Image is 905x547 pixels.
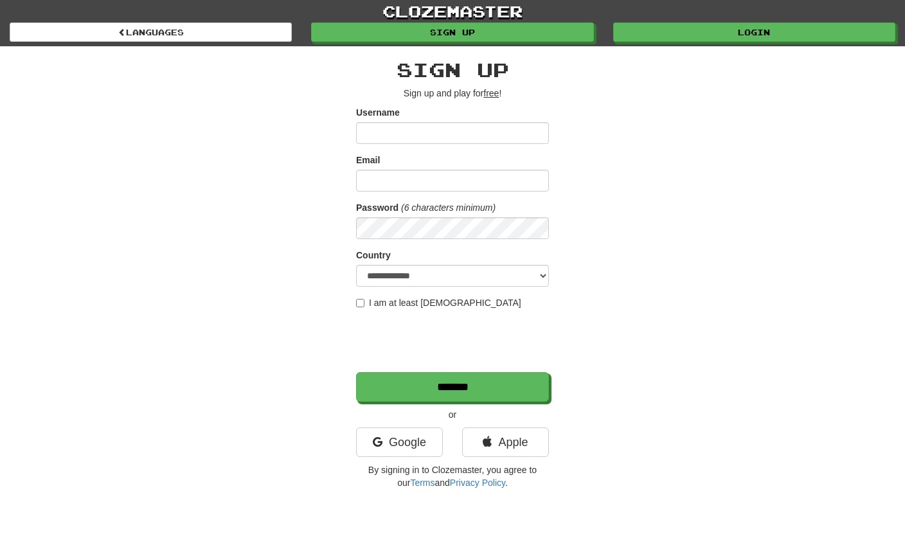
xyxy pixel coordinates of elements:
[356,87,549,100] p: Sign up and play for !
[483,88,499,98] u: free
[356,408,549,421] p: or
[356,59,549,80] h2: Sign up
[356,299,364,307] input: I am at least [DEMOGRAPHIC_DATA]
[356,249,391,262] label: Country
[356,106,400,119] label: Username
[401,202,496,213] em: (6 characters minimum)
[356,463,549,489] p: By signing in to Clozemaster, you agree to our and .
[10,22,292,42] a: Languages
[356,296,521,309] label: I am at least [DEMOGRAPHIC_DATA]
[410,478,435,488] a: Terms
[356,154,380,166] label: Email
[613,22,895,42] a: Login
[356,316,551,366] iframe: reCAPTCHA
[356,201,399,214] label: Password
[356,427,443,457] a: Google
[462,427,549,457] a: Apple
[450,478,505,488] a: Privacy Policy
[311,22,593,42] a: Sign up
